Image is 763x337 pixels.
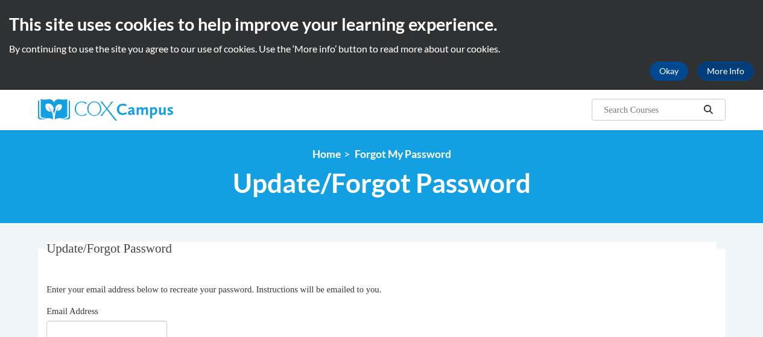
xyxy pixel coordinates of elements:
button: Okay [650,61,688,81]
input: Search Courses [603,102,699,117]
button: Search [699,102,717,117]
span: Update/Forgot Password [46,241,172,256]
span: Update/Forgot Password [233,167,531,199]
span: Enter your email address below to recreate your password. Instructions will be emailed to you. [46,285,381,294]
a: Cox Campus [38,99,255,121]
a: More Info [697,61,754,81]
h2: This site uses cookies to help improve your learning experience. [9,12,754,36]
span: Forgot My Password [355,148,451,160]
a: Home [312,148,341,160]
p: By continuing to use the site you agree to our use of cookies. Use the ‘More info’ button to read... [9,42,754,55]
span: Email Address [46,306,98,316]
img: Cox Campus [38,99,173,121]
